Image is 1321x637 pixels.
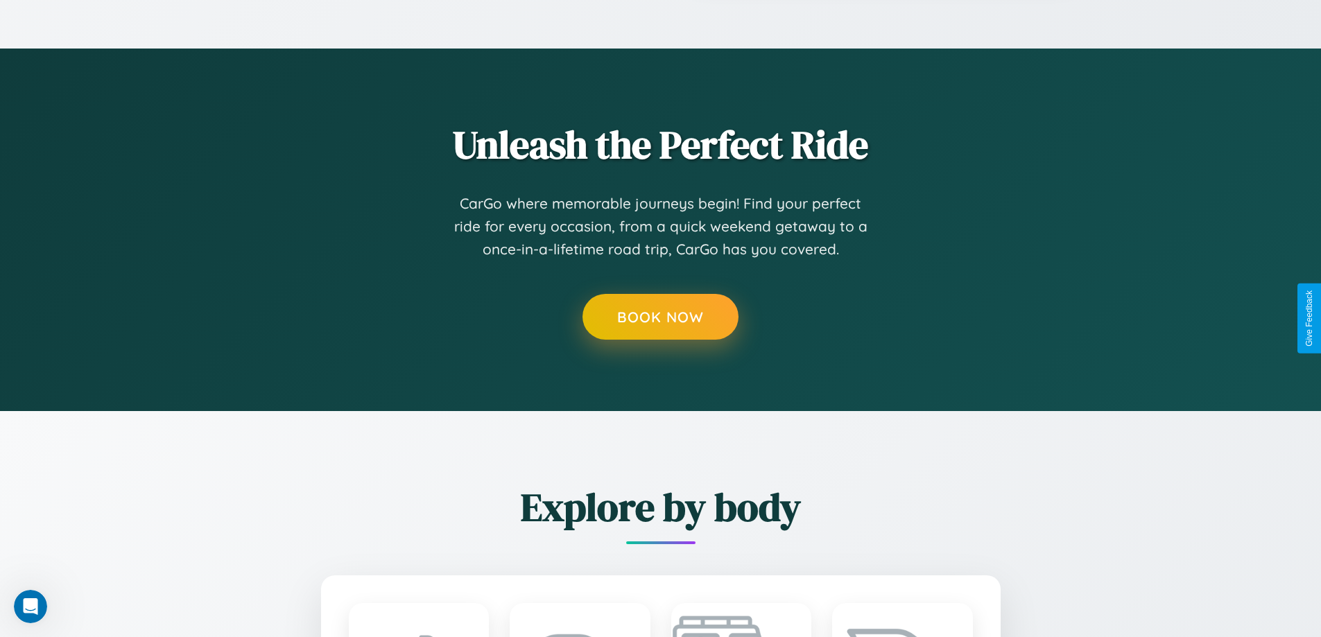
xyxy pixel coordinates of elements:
[245,480,1077,534] h2: Explore by body
[14,590,47,623] iframe: Intercom live chat
[453,192,869,261] p: CarGo where memorable journeys begin! Find your perfect ride for every occasion, from a quick wee...
[1304,290,1314,347] div: Give Feedback
[245,118,1077,171] h2: Unleash the Perfect Ride
[582,294,739,340] button: Book Now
